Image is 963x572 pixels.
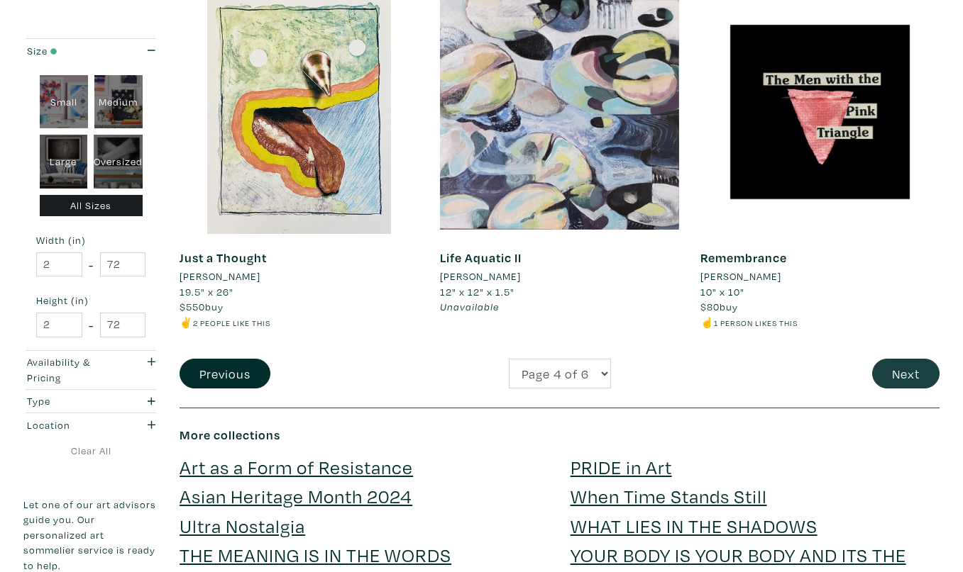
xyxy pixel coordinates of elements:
li: [PERSON_NAME] [180,269,260,284]
div: Size [27,43,118,59]
a: Just a Thought [180,249,267,266]
a: When Time Stands Still [571,483,767,508]
button: Availability & Pricing [23,351,158,389]
a: [PERSON_NAME] [700,269,940,284]
span: - [89,315,94,335]
span: 12" x 12" x 1.5" [440,285,514,298]
h6: More collections [180,427,940,443]
li: ✌️ [180,315,419,330]
div: Type [27,393,118,409]
button: Type [23,390,158,413]
div: Medium [94,75,143,129]
small: 1 person likes this [714,318,798,328]
a: Remembrance [700,249,787,266]
span: buy [180,300,224,313]
small: 2 people like this [193,318,270,328]
span: $80 [700,300,720,313]
a: Ultra Nostalgia [180,513,305,538]
div: Location [27,417,118,433]
li: [PERSON_NAME] [440,269,521,284]
button: Location [23,413,158,437]
button: Previous [180,359,270,389]
div: Availability & Pricing [27,354,118,385]
a: [PERSON_NAME] [440,269,679,284]
a: Art as a Form of Resistance [180,454,413,479]
div: Small [40,75,88,129]
small: Height (in) [36,296,145,305]
span: - [89,255,94,274]
span: $550 [180,300,205,313]
a: [PERSON_NAME] [180,269,419,284]
span: 10" x 10" [700,285,744,298]
li: [PERSON_NAME] [700,269,781,284]
div: All Sizes [40,195,143,217]
a: WHAT LIES IN THE SHADOWS [571,513,818,538]
span: Unavailable [440,300,499,313]
div: Large [40,135,87,189]
a: Asian Heritage Month 2024 [180,483,412,508]
small: Width (in) [36,235,145,245]
button: Size [23,39,158,62]
a: PRIDE in Art [571,454,672,479]
button: Next [872,359,940,389]
a: THE MEANING IS IN THE WORDS [180,542,451,567]
a: Clear All [23,443,158,459]
span: buy [700,300,738,313]
a: Life Aquatic II [440,249,522,266]
div: Oversized [94,135,143,189]
span: 19.5" x 26" [180,285,233,298]
li: ☝️ [700,315,940,330]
